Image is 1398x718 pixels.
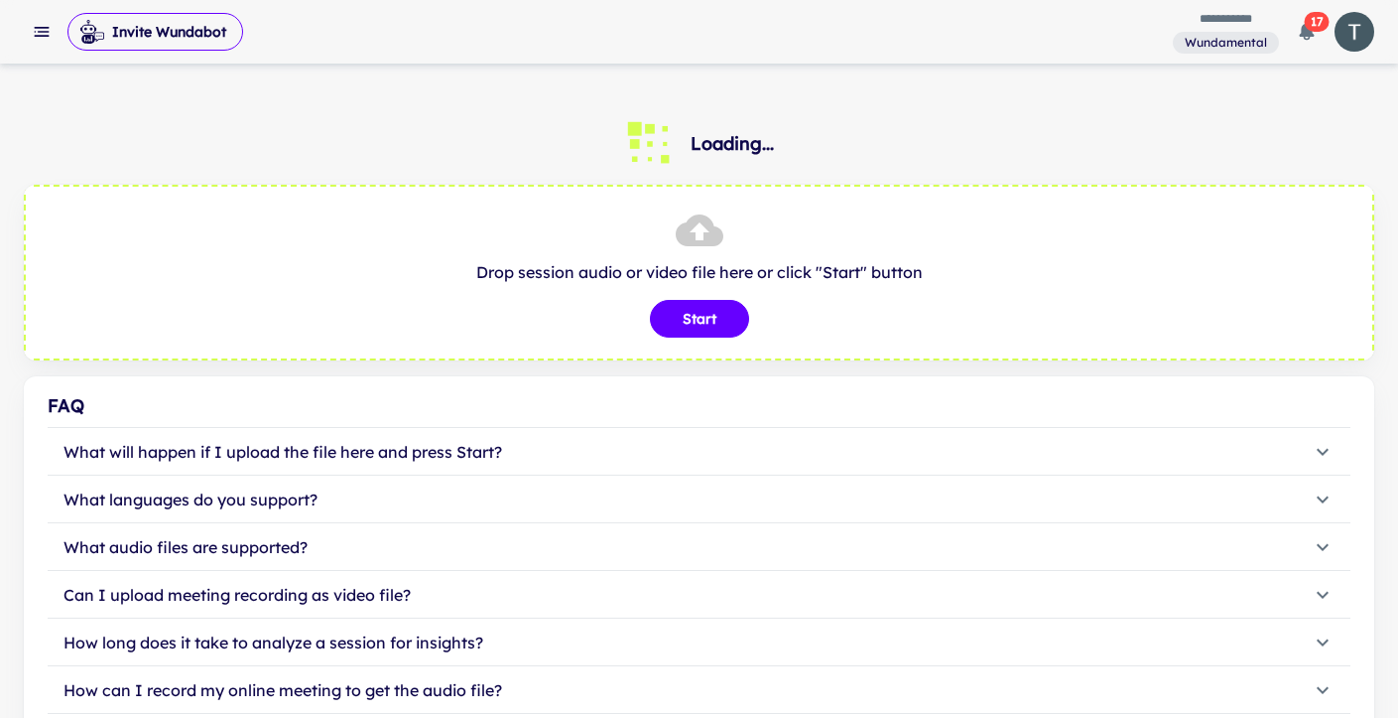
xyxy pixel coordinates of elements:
h6: Loading... [691,130,774,158]
span: You are a member of this workspace. Contact your workspace owner for assistance. [1173,30,1279,55]
p: What will happen if I upload the file here and press Start? [64,440,502,464]
span: 17 [1305,12,1330,32]
p: What audio files are supported? [64,535,308,559]
p: Can I upload meeting recording as video file? [64,583,411,607]
button: 17 [1287,12,1327,52]
button: What audio files are supported? [48,523,1350,571]
button: What will happen if I upload the file here and press Start? [48,428,1350,476]
div: FAQ [48,392,1350,420]
p: What languages do you support? [64,488,318,511]
span: Wundamental [1177,34,1275,52]
button: How can I record my online meeting to get the audio file? [48,666,1350,714]
p: Drop session audio or video file here or click "Start" button [46,260,1352,284]
img: photoURL [1334,12,1374,52]
button: Invite Wundabot [67,13,243,51]
button: Start [650,300,749,338]
p: How long does it take to analyze a session for insights? [64,631,483,654]
button: How long does it take to analyze a session for insights? [48,619,1350,666]
span: Invite Wundabot to record a meeting [67,12,243,52]
p: How can I record my online meeting to get the audio file? [64,678,502,702]
button: What languages do you support? [48,476,1350,523]
button: Can I upload meeting recording as video file? [48,571,1350,619]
